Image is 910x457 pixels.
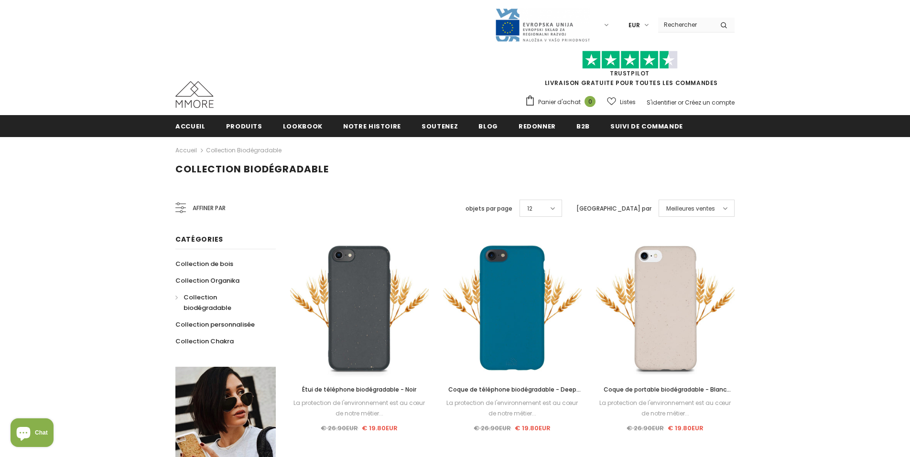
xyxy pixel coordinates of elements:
a: S'identifier [647,98,676,106]
span: Notre histoire [343,122,401,131]
a: soutenez [422,115,458,137]
span: Affiner par [193,203,226,213]
span: Coque de portable biodégradable - Blanc naturel [604,385,731,404]
span: EUR [628,21,640,30]
span: 12 [527,204,532,213]
a: Suivi de commande [610,115,683,137]
a: Collection biodégradable [175,289,265,316]
a: Redonner [519,115,556,137]
a: Blog [478,115,498,137]
span: Étui de téléphone biodégradable - Noir [302,385,416,393]
span: Redonner [519,122,556,131]
a: Créez un compte [685,98,735,106]
span: Meilleures ventes [666,204,715,213]
div: La protection de l'environnement est au cœur de notre métier... [290,398,429,419]
span: Coque de téléphone biodégradable - Deep Sea Blue [448,385,581,404]
span: Collection Organika [175,276,239,285]
a: Accueil [175,115,206,137]
span: or [678,98,683,106]
span: soutenez [422,122,458,131]
a: Collection de bois [175,255,233,272]
span: € 19.80EUR [515,424,551,433]
inbox-online-store-chat: Shopify online store chat [8,418,56,449]
span: 0 [585,96,596,107]
span: € 26.90EUR [627,424,664,433]
span: Panier d'achat [538,97,581,107]
a: Panier d'achat 0 [525,95,600,109]
a: Coque de portable biodégradable - Blanc naturel [596,384,735,395]
a: Collection biodégradable [206,146,282,154]
span: € 19.80EUR [668,424,704,433]
span: € 26.90EUR [474,424,511,433]
span: Collection de bois [175,259,233,268]
a: Étui de téléphone biodégradable - Noir [290,384,429,395]
span: Blog [478,122,498,131]
label: [GEOGRAPHIC_DATA] par [576,204,651,213]
label: objets par page [466,204,512,213]
div: La protection de l'environnement est au cœur de notre métier... [596,398,735,419]
span: B2B [576,122,590,131]
span: Collection personnalisée [175,320,255,329]
span: Collection biodégradable [175,162,329,176]
a: Collection personnalisée [175,316,255,333]
div: La protection de l'environnement est au cœur de notre métier... [443,398,582,419]
a: Lookbook [283,115,323,137]
a: Produits [226,115,262,137]
span: Accueil [175,122,206,131]
span: € 26.90EUR [321,424,358,433]
input: Search Site [658,18,713,32]
span: Listes [620,97,636,107]
a: Coque de téléphone biodégradable - Deep Sea Blue [443,384,582,395]
a: Notre histoire [343,115,401,137]
span: LIVRAISON GRATUITE POUR TOUTES LES COMMANDES [525,55,735,87]
img: Faites confiance aux étoiles pilotes [582,51,678,69]
span: € 19.80EUR [362,424,398,433]
a: Accueil [175,145,197,156]
a: Javni Razpis [495,21,590,29]
a: B2B [576,115,590,137]
span: Collection Chakra [175,337,234,346]
a: Listes [607,94,636,110]
img: Javni Razpis [495,8,590,43]
img: Cas MMORE [175,81,214,108]
a: TrustPilot [610,69,650,77]
span: Collection biodégradable [184,293,231,312]
a: Collection Chakra [175,333,234,350]
span: Lookbook [283,122,323,131]
a: Collection Organika [175,272,239,289]
span: Suivi de commande [610,122,683,131]
span: Catégories [175,234,223,244]
span: Produits [226,122,262,131]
